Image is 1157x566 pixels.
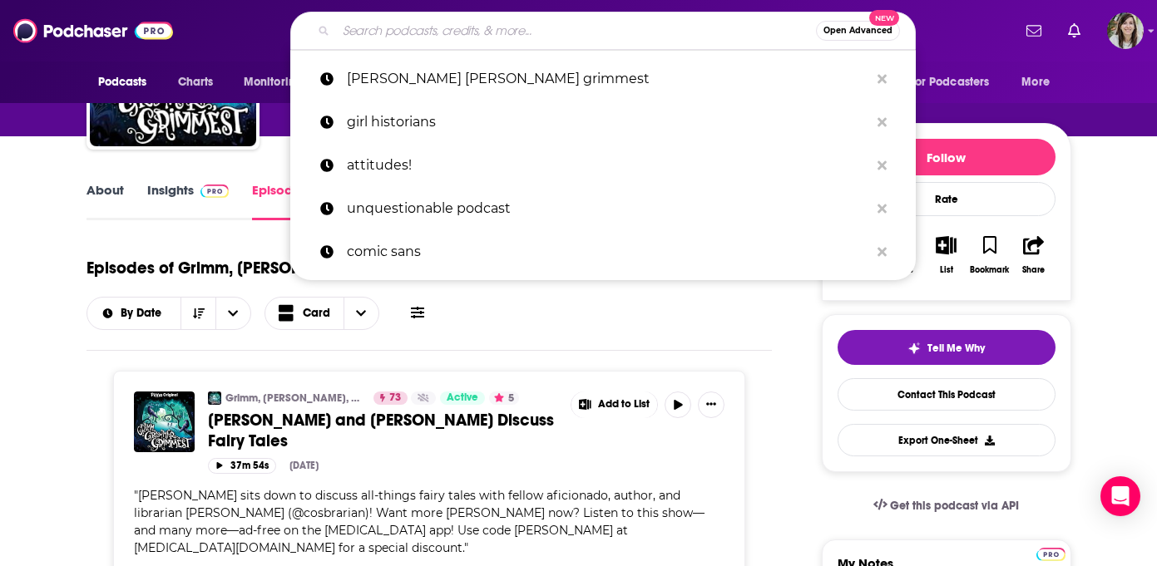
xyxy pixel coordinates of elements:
h2: Choose List sort [87,297,252,330]
span: New [869,10,899,26]
button: 37m 54s [208,458,276,474]
button: tell me why sparkleTell Me Why [838,330,1056,365]
div: Rate [838,182,1056,216]
a: Grimm, [PERSON_NAME], Grimmest [225,391,363,405]
a: Show notifications dropdown [1020,17,1048,45]
span: Get this podcast via API [890,499,1019,513]
div: Share [1022,265,1045,275]
img: tell me why sparkle [907,342,921,355]
a: Contact This Podcast [838,378,1056,411]
img: User Profile [1107,12,1144,49]
span: Open Advanced [823,27,892,35]
button: Choose View [265,297,379,330]
a: InsightsPodchaser Pro [147,182,230,220]
button: Show More Button [571,391,658,418]
a: Get this podcast via API [860,485,1033,526]
a: About [87,182,124,220]
a: Episodes90 [252,182,330,220]
span: Tell Me Why [927,342,985,355]
span: Logged in as devinandrade [1107,12,1144,49]
span: Add to List [598,398,650,411]
input: Search podcasts, credits, & more... [336,17,816,44]
button: open menu [232,66,324,98]
div: Open Intercom Messenger [1100,476,1140,516]
a: Pro website [1036,545,1066,561]
span: By Date [121,308,167,319]
img: Podchaser Pro [1036,548,1066,561]
p: grimm grimmer grimmest [347,57,869,101]
p: girl historians [347,101,869,144]
button: open menu [1010,66,1070,98]
a: Charts [167,66,224,98]
div: [DATE] [289,460,319,471]
button: open menu [215,298,250,329]
button: Bookmark [968,225,1011,285]
a: [PERSON_NAME] and [PERSON_NAME] Discuss Fairy Tales [208,410,559,451]
span: More [1021,71,1050,94]
button: open menu [87,308,181,319]
span: 73 [389,390,401,406]
button: open menu [87,66,169,98]
span: Charts [178,71,214,94]
a: 73 [373,391,408,405]
a: unquestionable podcast [290,187,916,230]
span: Monitoring [244,71,303,94]
a: [PERSON_NAME] [PERSON_NAME] grimmest [290,57,916,101]
a: attitudes! [290,144,916,187]
button: Sort Direction [180,298,215,329]
p: comic sans [347,230,869,273]
span: [PERSON_NAME] and [PERSON_NAME] Discuss Fairy Tales [208,410,554,451]
span: Card [303,308,330,319]
h1: Episodes of Grimm, [PERSON_NAME], Grimmest [87,258,442,278]
span: " " [134,488,705,555]
button: Export One-Sheet [838,424,1056,456]
button: Follow [838,139,1056,175]
p: attitudes! [347,144,869,187]
img: Grimm, Grimmer, Grimmest [208,391,221,405]
img: Podchaser - Follow, Share and Rate Podcasts [13,15,173,47]
button: Show More Button [698,391,724,418]
a: Active [440,391,485,405]
button: Open AdvancedNew [816,21,900,41]
button: Show profile menu [1107,12,1144,49]
button: List [924,225,967,285]
button: open menu [899,66,1014,98]
span: Active [447,390,478,406]
button: 5 [489,391,519,405]
a: comic sans [290,230,916,273]
a: Show notifications dropdown [1061,17,1087,45]
div: Search podcasts, credits, & more... [290,12,916,50]
img: Podchaser Pro [200,185,230,198]
span: For Podcasters [910,71,990,94]
span: Podcasts [98,71,147,94]
img: Adam and Liz Gotauco Discuss Fairy Tales [134,391,195,452]
button: Share [1011,225,1055,285]
div: Bookmark [970,265,1009,275]
span: [PERSON_NAME] sits down to discuss all-things fairy tales with fellow aficionado, author, and lib... [134,488,705,555]
div: List [940,265,953,275]
p: unquestionable podcast [347,187,869,230]
a: girl historians [290,101,916,144]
